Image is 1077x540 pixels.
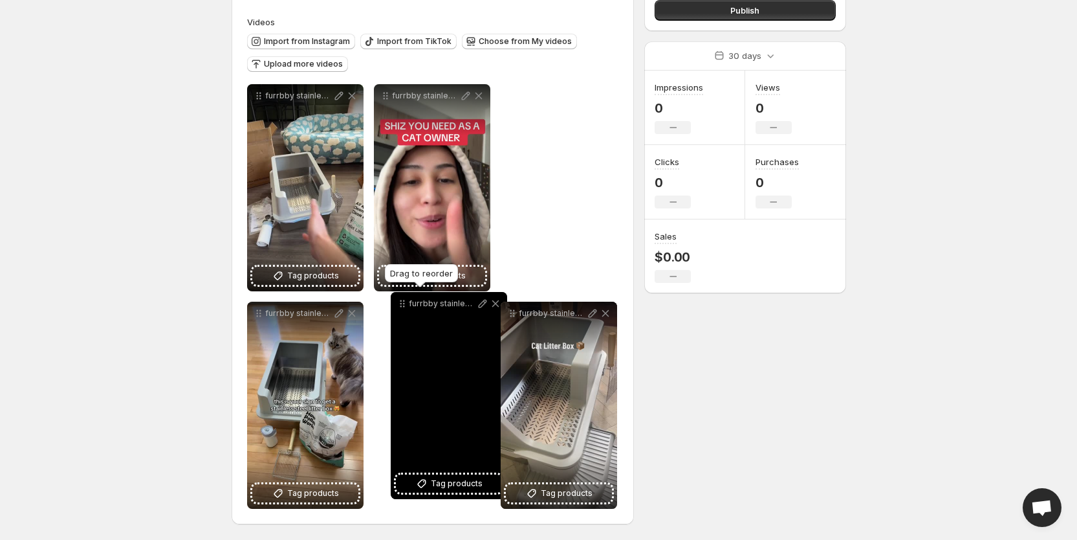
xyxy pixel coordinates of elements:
p: furrbby stainless steel sifting litter box for pine pellets 2 [265,308,332,319]
span: Publish [730,4,759,17]
h3: Purchases [756,155,799,168]
button: Tag products [252,484,358,502]
p: furrbby stainless steel sifting litter box for pine pellets 4 [409,298,476,309]
span: Tag products [287,487,339,500]
div: furrbby stainless steel sifting litter box for pine pellets 6Tag products [247,84,364,291]
p: $0.00 [655,249,691,265]
p: furrbby stainless steel sifting litter box for pine pellets 6 [265,91,332,101]
button: Import from TikTok [360,34,457,49]
p: furrbby stainless steel sifting litter box for pine pellets 1 [519,308,586,319]
p: furrbby stainless steel sifting litter box for pine pellets 5 [392,91,459,101]
button: Tag products [252,267,358,285]
h3: Impressions [655,81,703,94]
div: furrbby stainless steel sifting litter box for pine pellets 4Tag products [391,292,507,499]
span: Import from Instagram [264,36,350,47]
button: Tag products [506,484,612,502]
h3: Clicks [655,155,679,168]
div: furrbby stainless steel sifting litter box for pine pellets 5Tag products [374,84,490,291]
span: Upload more videos [264,59,343,69]
span: Videos [247,17,275,27]
p: 0 [655,100,703,116]
span: Choose from My videos [479,36,572,47]
button: Tag products [379,267,485,285]
button: Tag products [396,475,502,493]
p: 0 [756,175,799,190]
span: Tag products [287,269,339,282]
a: Open chat [1023,488,1061,527]
p: 30 days [728,49,761,62]
button: Choose from My videos [462,34,577,49]
span: Import from TikTok [377,36,451,47]
h3: Views [756,81,780,94]
div: furrbby stainless steel sifting litter box for pine pellets 2Tag products [247,302,364,509]
p: 0 [756,100,792,116]
h3: Sales [655,230,677,243]
p: 0 [655,175,691,190]
button: Import from Instagram [247,34,355,49]
button: Upload more videos [247,56,348,72]
span: Tag products [541,487,593,500]
div: furrbby stainless steel sifting litter box for pine pellets 1Tag products [501,302,617,509]
span: Tag products [431,477,483,490]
